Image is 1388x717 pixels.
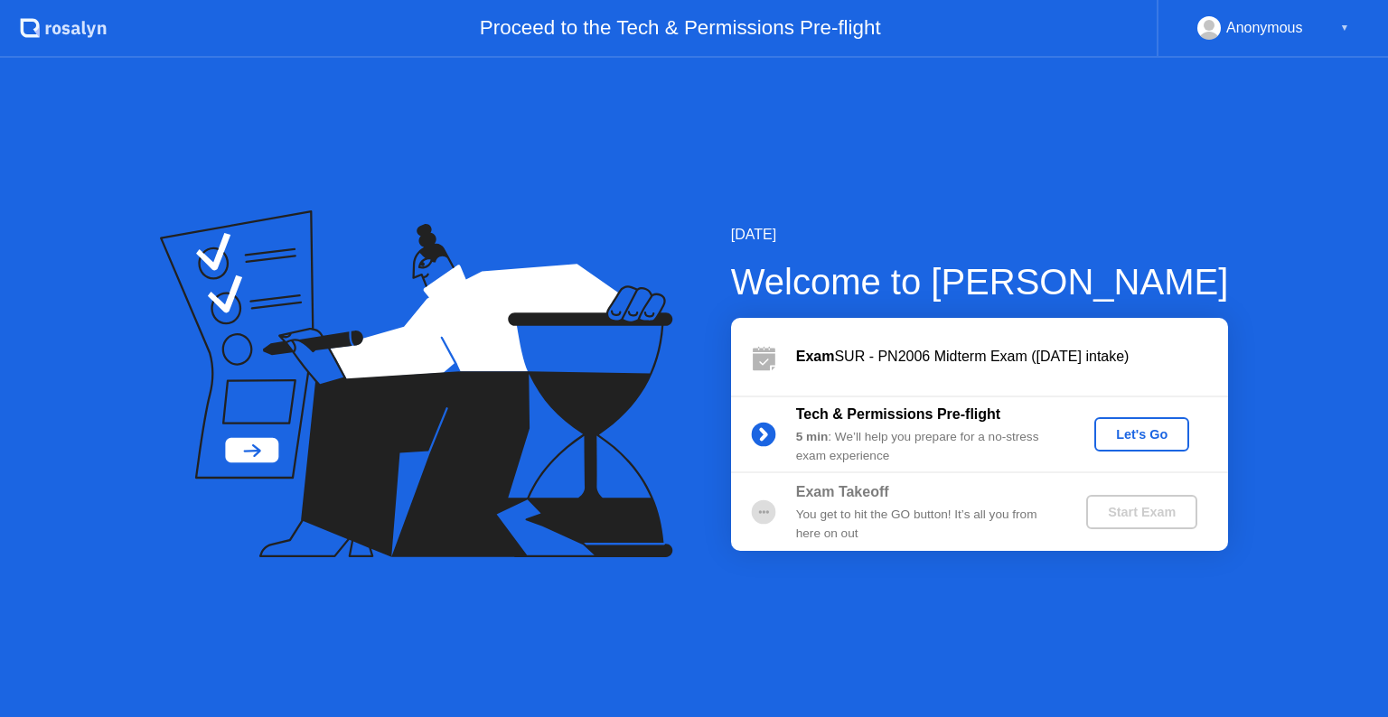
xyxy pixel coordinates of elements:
button: Let's Go [1094,417,1189,452]
b: Exam [796,349,835,364]
b: Tech & Permissions Pre-flight [796,406,1000,422]
div: Welcome to [PERSON_NAME] [731,255,1229,309]
b: Exam Takeoff [796,484,889,499]
div: SUR - PN2006 Midterm Exam ([DATE] intake) [796,346,1228,368]
div: : We’ll help you prepare for a no-stress exam experience [796,428,1056,465]
div: Let's Go [1102,427,1182,442]
div: You get to hit the GO button! It’s all you from here on out [796,506,1056,543]
div: Anonymous [1226,16,1303,40]
b: 5 min [796,430,829,443]
div: Start Exam [1093,505,1190,519]
div: ▼ [1340,16,1349,40]
div: [DATE] [731,224,1229,246]
button: Start Exam [1086,495,1197,529]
